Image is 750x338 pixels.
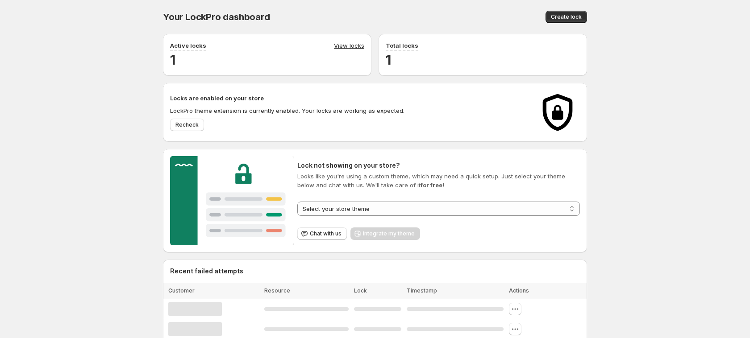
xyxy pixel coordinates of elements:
p: Looks like you're using a custom theme, which may need a quick setup. Just select your theme belo... [297,172,580,190]
span: Timestamp [407,287,437,294]
span: Create lock [551,13,582,21]
p: LockPro theme extension is currently enabled. Your locks are working as expected. [170,106,526,115]
strong: for free! [421,181,444,189]
h2: Locks are enabled on your store [170,94,526,103]
h2: Recent failed attempts [170,267,243,276]
span: Actions [509,287,529,294]
span: Resource [264,287,290,294]
button: Recheck [170,119,204,131]
span: Recheck [175,121,199,128]
p: Total locks [386,41,418,50]
h2: 1 [170,51,364,69]
button: Create lock [546,11,587,23]
p: Active locks [170,41,206,50]
h2: 1 [386,51,580,69]
span: Your LockPro dashboard [163,12,270,22]
span: Chat with us [310,230,342,237]
img: Customer support [170,156,294,245]
a: View locks [334,41,364,51]
span: Customer [168,287,195,294]
button: Chat with us [297,227,347,240]
span: Lock [354,287,367,294]
h2: Lock not showing on your store? [297,161,580,170]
